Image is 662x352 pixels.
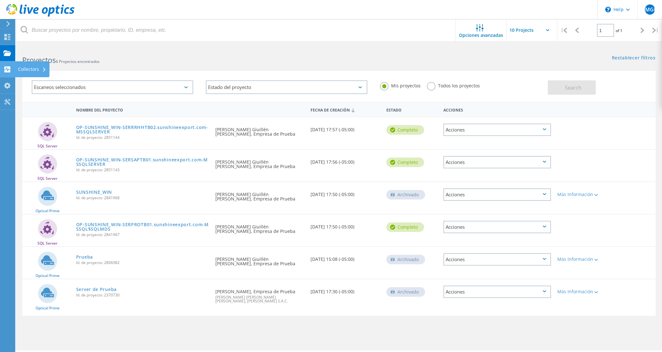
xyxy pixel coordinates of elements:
[307,214,383,235] div: [DATE] 17:50 (-05:00)
[440,104,554,115] div: Acciones
[307,279,383,300] div: [DATE] 17:30 (-05:00)
[37,144,57,148] span: SQL Server
[443,286,551,298] div: Acciones
[76,196,209,200] span: Id. de proyecto: 2841968
[37,177,57,180] span: SQL Server
[386,255,425,264] div: Archivado
[36,306,60,310] span: Optical Prime
[443,188,551,201] div: Acciones
[459,33,503,37] span: Opciones avanzadas
[605,7,611,12] svg: \n
[386,190,425,200] div: Archivado
[443,253,551,266] div: Acciones
[557,257,602,261] div: Más Información
[557,192,602,197] div: Más Información
[307,150,383,171] div: [DATE] 17:56 (-05:00)
[76,255,93,259] a: Prueba
[76,293,209,297] span: Id. de proyecto: 2370730
[212,214,307,240] div: [PERSON_NAME] Giuillén [PERSON_NAME], Empresa de Prueba
[76,168,209,172] span: Id. de proyecto: 2851143
[307,182,383,203] div: [DATE] 17:50 (-05:00)
[76,233,209,237] span: Id. de proyecto: 2841967
[37,241,57,245] span: SQL Server
[383,104,440,115] div: Estado
[307,104,383,116] div: Fecha de creación
[76,125,209,134] a: OP-SUNSHINE_WIN-SERRRHHTB02.sunshineexport.com-MSSQLSERVER
[649,19,662,42] div: |
[212,117,307,143] div: [PERSON_NAME] Giuillén [PERSON_NAME], Empresa de Prueba
[36,274,60,278] span: Optical Prime
[76,158,209,166] a: OP-SUNSHINE_WIN-SERSAPTB01.sunshineexport.com-MSSQLSERVER
[212,150,307,175] div: [PERSON_NAME] Giuillén [PERSON_NAME], Empresa de Prueba
[76,136,209,139] span: Id. de proyecto: 2851144
[427,82,480,88] label: Todos los proyectos
[212,247,307,272] div: [PERSON_NAME] Giuillén [PERSON_NAME], Empresa de Prueba
[386,158,424,167] div: completo
[307,247,383,268] div: [DATE] 15:08 (-05:00)
[380,82,421,88] label: Mis proyectos
[642,7,658,12] span: PMGH
[307,117,383,138] div: [DATE] 17:57 (-05:00)
[76,261,209,265] span: Id. de proyecto: 2806982
[6,13,75,18] a: Live Optics Dashboard
[206,80,367,94] div: Estado del proyecto
[18,67,46,71] div: Collectors
[557,19,570,42] div: |
[16,19,456,41] input: Buscar proyectos por nombre, propietario, ID, empresa, etc.
[56,59,100,64] span: 6 Proyectos encontrados
[22,55,56,65] b: Proyectos
[76,222,209,231] a: OP-SUNSHINE_WIN-SERPROTB01.sunshineexport.com-MSSQL$SQLMDS
[36,209,60,213] span: Optical Prime
[386,222,424,232] div: completo
[73,104,212,115] div: Nombre del proyecto
[212,279,307,309] div: [PERSON_NAME], Empresa de Prueba
[212,182,307,207] div: [PERSON_NAME] Giuillén [PERSON_NAME], Empresa de Prueba
[616,28,622,33] span: of 1
[443,124,551,136] div: Acciones
[215,295,304,303] span: [PERSON_NAME] [PERSON_NAME] [PERSON_NAME], [PERSON_NAME] S.A.C.
[565,84,581,91] span: Search
[443,156,551,168] div: Acciones
[548,80,596,95] button: Search
[612,56,656,61] a: Restablecer filtros
[76,287,117,292] a: Server de Prueba
[76,190,112,194] a: SUNSHINE_WIN
[386,287,425,297] div: Archivado
[32,80,193,94] div: Escaneos seleccionados
[386,125,424,135] div: completo
[557,289,602,294] div: Más Información
[443,221,551,233] div: Acciones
